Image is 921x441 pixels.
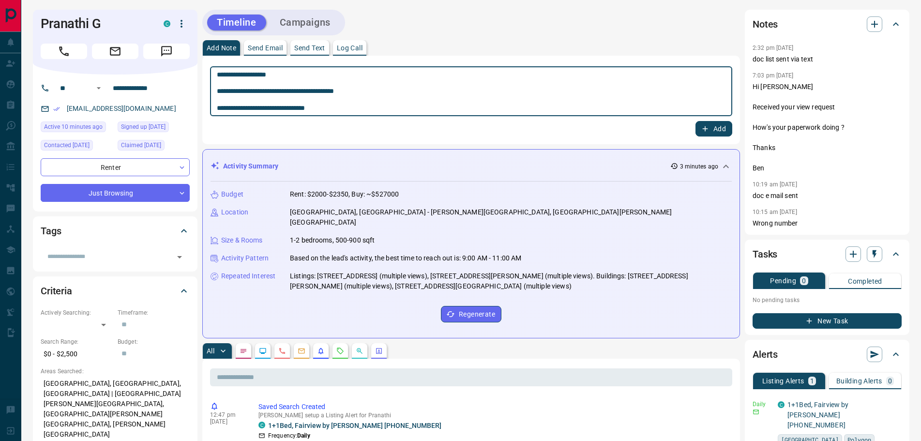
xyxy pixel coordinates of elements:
[41,184,190,202] div: Just Browsing
[290,253,521,263] p: Based on the lead's activity, the best time to reach out is: 9:00 AM - 11:00 AM
[41,158,190,176] div: Renter
[223,161,278,171] p: Activity Summary
[92,44,138,59] span: Email
[753,209,797,215] p: 10:15 am [DATE]
[268,422,441,429] a: 1+1Bed, Fairview by [PERSON_NAME] [PHONE_NUMBER]
[753,400,772,409] p: Daily
[221,235,263,245] p: Size & Rooms
[121,122,166,132] span: Signed up [DATE]
[778,401,785,408] div: condos.ca
[753,409,759,415] svg: Email
[753,45,794,51] p: 2:32 pm [DATE]
[268,431,310,440] p: Frequency:
[118,308,190,317] p: Timeframe:
[118,337,190,346] p: Budget:
[356,347,363,355] svg: Opportunities
[753,13,902,36] div: Notes
[41,308,113,317] p: Actively Searching:
[207,45,236,51] p: Add Note
[248,45,283,51] p: Send Email
[44,140,90,150] span: Contacted [DATE]
[210,418,244,425] p: [DATE]
[143,44,190,59] span: Message
[41,16,149,31] h1: Pranathi G
[41,283,72,299] h2: Criteria
[41,219,190,243] div: Tags
[290,271,732,291] p: Listings: [STREET_ADDRESS] (multiple views), [STREET_ADDRESS][PERSON_NAME] (multiple views). Buil...
[753,218,902,228] p: Wrong number
[753,72,794,79] p: 7:03 pm [DATE]
[836,378,882,384] p: Building Alerts
[207,15,266,30] button: Timeline
[753,181,797,188] p: 10:19 am [DATE]
[41,122,113,135] div: Wed Oct 15 2025
[118,122,190,135] div: Sun Sep 10 2023
[41,223,61,239] h2: Tags
[753,54,902,64] p: doc list sent via text
[221,271,275,281] p: Repeated Interest
[290,207,732,228] p: [GEOGRAPHIC_DATA], [GEOGRAPHIC_DATA] - [PERSON_NAME][GEOGRAPHIC_DATA], [GEOGRAPHIC_DATA][PERSON_N...
[753,347,778,362] h2: Alerts
[240,347,247,355] svg: Notes
[770,277,796,284] p: Pending
[297,432,310,439] strong: Daily
[210,411,244,418] p: 12:47 pm
[41,346,113,362] p: $0 - $2,500
[41,44,87,59] span: Call
[44,122,103,132] span: Active 10 minutes ago
[753,243,902,266] div: Tasks
[695,121,732,137] button: Add
[802,277,806,284] p: 0
[787,401,849,429] a: 1+1Bed, Fairview by [PERSON_NAME] [PHONE_NUMBER]
[41,279,190,303] div: Criteria
[207,348,214,354] p: All
[278,347,286,355] svg: Calls
[258,422,265,428] div: condos.ca
[375,347,383,355] svg: Agent Actions
[221,207,248,217] p: Location
[753,343,902,366] div: Alerts
[298,347,305,355] svg: Emails
[164,20,170,27] div: condos.ca
[221,189,243,199] p: Budget
[211,157,732,175] div: Activity Summary3 minutes ago
[680,162,718,171] p: 3 minutes ago
[41,140,113,153] div: Sat Mar 23 2024
[290,235,375,245] p: 1-2 bedrooms, 500-900 sqft
[270,15,340,30] button: Campaigns
[441,306,501,322] button: Regenerate
[93,82,105,94] button: Open
[41,337,113,346] p: Search Range:
[294,45,325,51] p: Send Text
[753,246,777,262] h2: Tasks
[258,412,728,419] p: [PERSON_NAME] setup a Listing Alert for Pranathi
[173,250,186,264] button: Open
[336,347,344,355] svg: Requests
[888,378,892,384] p: 0
[337,45,362,51] p: Log Call
[221,253,269,263] p: Activity Pattern
[53,106,60,112] svg: Email Verified
[762,378,804,384] p: Listing Alerts
[121,140,161,150] span: Claimed [DATE]
[753,82,902,173] p: Hi [PERSON_NAME] Received your view request How's your paperwork doing ? Thanks Ben
[41,367,190,376] p: Areas Searched:
[753,313,902,329] button: New Task
[259,347,267,355] svg: Lead Browsing Activity
[753,191,902,201] p: doc e mail sent
[848,278,882,285] p: Completed
[67,105,176,112] a: [EMAIL_ADDRESS][DOMAIN_NAME]
[753,16,778,32] h2: Notes
[290,189,399,199] p: Rent: $2000-$2350, Buy: ~$527000
[317,347,325,355] svg: Listing Alerts
[810,378,814,384] p: 1
[118,140,190,153] div: Sun Sep 10 2023
[258,402,728,412] p: Saved Search Created
[753,293,902,307] p: No pending tasks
